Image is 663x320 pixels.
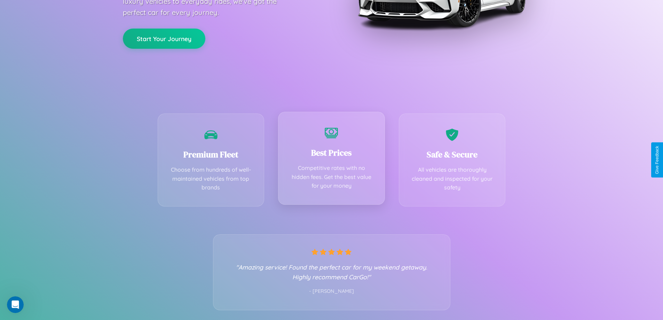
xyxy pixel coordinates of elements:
p: Competitive rates with no hidden fees. Get the best value for your money [289,164,374,190]
h3: Safe & Secure [410,149,495,160]
iframe: Intercom live chat [7,296,24,313]
p: - [PERSON_NAME] [227,287,436,296]
p: All vehicles are thoroughly cleaned and inspected for your safety [410,165,495,192]
h3: Premium Fleet [168,149,254,160]
h3: Best Prices [289,147,374,158]
button: Start Your Journey [123,29,205,49]
p: Choose from hundreds of well-maintained vehicles from top brands [168,165,254,192]
p: "Amazing service! Found the perfect car for my weekend getaway. Highly recommend CarGo!" [227,262,436,282]
div: Give Feedback [655,146,660,174]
